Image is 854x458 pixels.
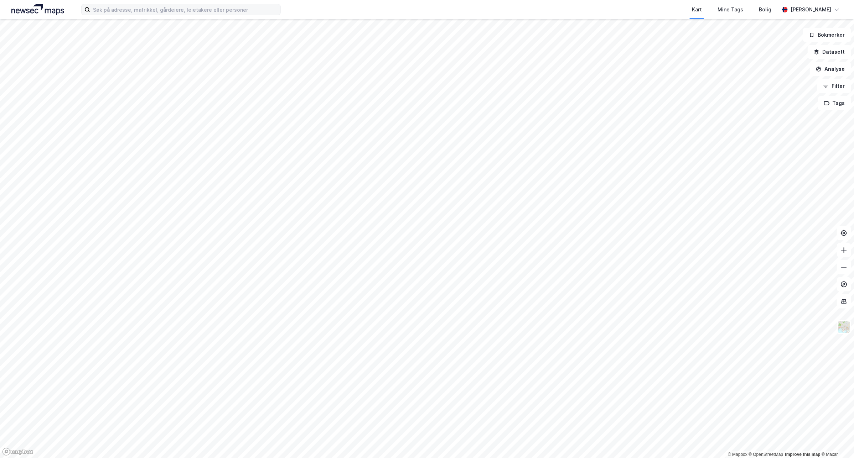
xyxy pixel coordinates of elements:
[749,452,783,457] a: OpenStreetMap
[810,62,851,76] button: Analyse
[817,79,851,93] button: Filter
[728,452,747,457] a: Mapbox
[818,424,854,458] iframe: Chat Widget
[2,448,33,456] a: Mapbox homepage
[11,4,64,15] img: logo.a4113a55bc3d86da70a041830d287a7e.svg
[718,5,743,14] div: Mine Tags
[818,96,851,110] button: Tags
[803,28,851,42] button: Bokmerker
[808,45,851,59] button: Datasett
[759,5,771,14] div: Bolig
[818,424,854,458] div: Kontrollprogram for chat
[837,320,851,334] img: Z
[785,452,821,457] a: Improve this map
[692,5,702,14] div: Kart
[791,5,831,14] div: [PERSON_NAME]
[90,4,280,15] input: Søk på adresse, matrikkel, gårdeiere, leietakere eller personer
